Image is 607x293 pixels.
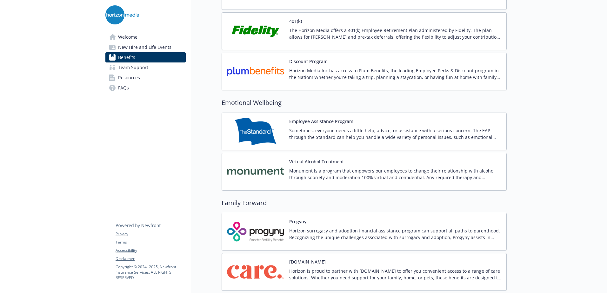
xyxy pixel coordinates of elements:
span: Resources [118,73,140,83]
span: New Hire and Life Events [118,42,171,52]
img: plumbenefits carrier logo [227,58,284,85]
span: Team Support [118,62,148,73]
img: Monument carrier logo [227,158,284,185]
a: Benefits [105,52,186,62]
p: The Horizon Media offers a 401(k) Employee Retirement Plan administered by Fidelity. The plan all... [289,27,501,40]
a: Accessibility [116,248,185,253]
span: Benefits [118,52,135,62]
p: Horizon is proud to partner with [DOMAIN_NAME] to offer you convenient access to a range of care ... [289,268,501,281]
button: Progyny [289,218,306,225]
a: Resources [105,73,186,83]
h2: Emotional Wellbeing [222,98,507,107]
button: Employee Assistance Program [289,118,353,125]
span: FAQs [118,83,129,93]
button: Virtual Alcohol Treatment [289,158,344,165]
button: [DOMAIN_NAME] [289,258,326,265]
a: Welcome [105,32,186,42]
span: Welcome [118,32,137,42]
img: Progyny carrier logo [227,218,284,245]
button: 401(k) [289,18,302,24]
a: Privacy [116,231,185,237]
a: Disclaimer [116,256,185,262]
a: New Hire and Life Events [105,42,186,52]
a: Terms [116,239,185,245]
p: Horizon surrogacy and adoption financial assistance program can support all paths to parenthood. ... [289,227,501,241]
img: Standard Insurance Company carrier logo [227,118,284,145]
p: Copyright © 2024 - 2025 , Newfront Insurance Services, ALL RIGHTS RESERVED [116,264,185,280]
img: Care.com carrier logo [227,258,284,285]
p: Monument is a program that empowers our employees to change their relationship with alcohol throu... [289,167,501,181]
p: Sometimes, everyone needs a little help, advice, or assistance with a serious concern. The EAP th... [289,127,501,140]
a: FAQs [105,83,186,93]
h2: Family Forward [222,198,507,208]
button: Discount Program [289,58,328,65]
img: Fidelity Investments carrier logo [227,18,284,45]
a: Team Support [105,62,186,73]
p: Horizon Media Inc has access to Plum Benefits, the leading Employee Perks & Discount program in t... [289,67,501,81]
